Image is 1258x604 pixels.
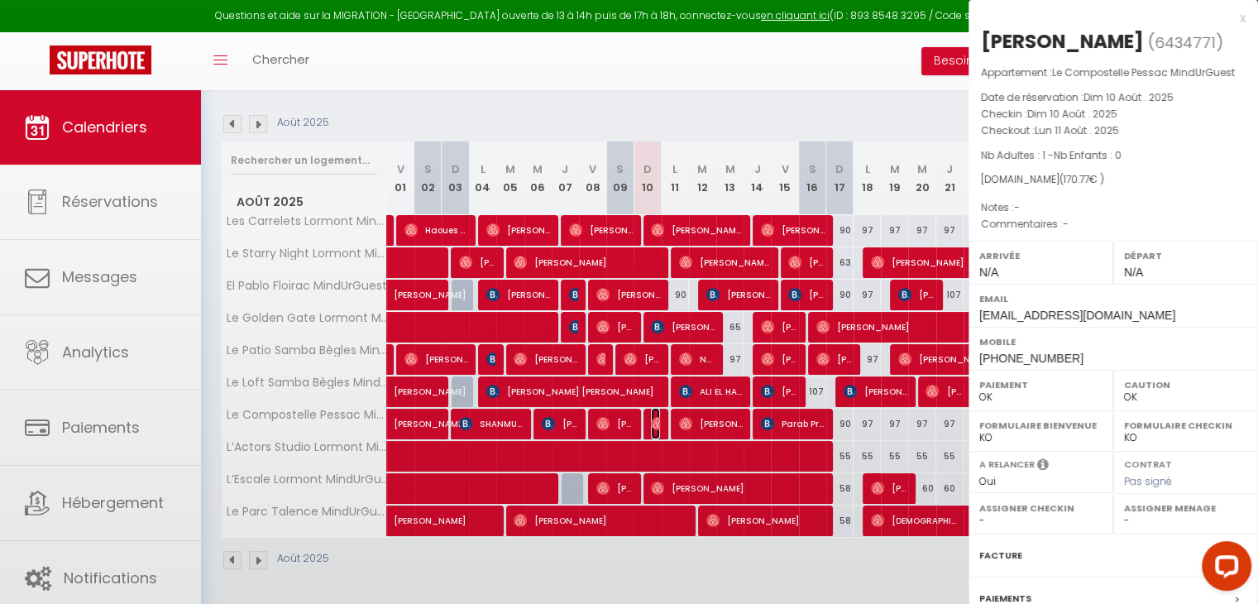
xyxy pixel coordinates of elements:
span: ( € ) [1059,172,1104,186]
label: Formulaire Bienvenue [979,417,1103,434]
p: Checkout : [981,122,1246,139]
label: Mobile [979,333,1247,350]
span: Nb Adultes : 1 - [981,148,1122,162]
span: 6434771 [1155,32,1216,53]
label: Facture [979,547,1022,564]
label: Email [979,290,1247,307]
span: Le Compostelle Pessac MindUrGuest [1052,65,1235,79]
p: Checkin : [981,106,1246,122]
span: N/A [1124,266,1143,279]
span: [EMAIL_ADDRESS][DOMAIN_NAME] [979,309,1175,322]
p: Date de réservation : [981,89,1246,106]
span: 170.77 [1064,172,1089,186]
label: Formulaire Checkin [1124,417,1247,434]
div: [PERSON_NAME] [981,28,1144,55]
span: Nb Enfants : 0 [1054,148,1122,162]
p: Commentaires : [981,216,1246,232]
span: Lun 11 Août . 2025 [1035,123,1119,137]
span: - [1063,217,1069,231]
p: Appartement : [981,65,1246,81]
label: Départ [1124,247,1247,264]
label: Arrivée [979,247,1103,264]
span: Dim 10 Août . 2025 [1083,90,1174,104]
span: - [1014,200,1020,214]
span: Dim 10 Août . 2025 [1027,107,1117,121]
label: A relancer [979,458,1035,472]
label: Contrat [1124,458,1172,468]
label: Caution [1124,376,1247,393]
iframe: LiveChat chat widget [1189,534,1258,604]
span: Pas signé [1124,474,1172,488]
i: Sélectionner OUI si vous souhaiter envoyer les séquences de messages post-checkout [1037,458,1049,476]
span: ( ) [1148,31,1223,54]
span: N/A [979,266,998,279]
label: Assigner Checkin [979,500,1103,516]
div: [DOMAIN_NAME] [981,172,1246,188]
span: [PHONE_NUMBER] [979,352,1083,365]
p: Notes : [981,199,1246,216]
label: Assigner Menage [1124,500,1247,516]
label: Paiement [979,376,1103,393]
div: x [969,8,1246,28]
